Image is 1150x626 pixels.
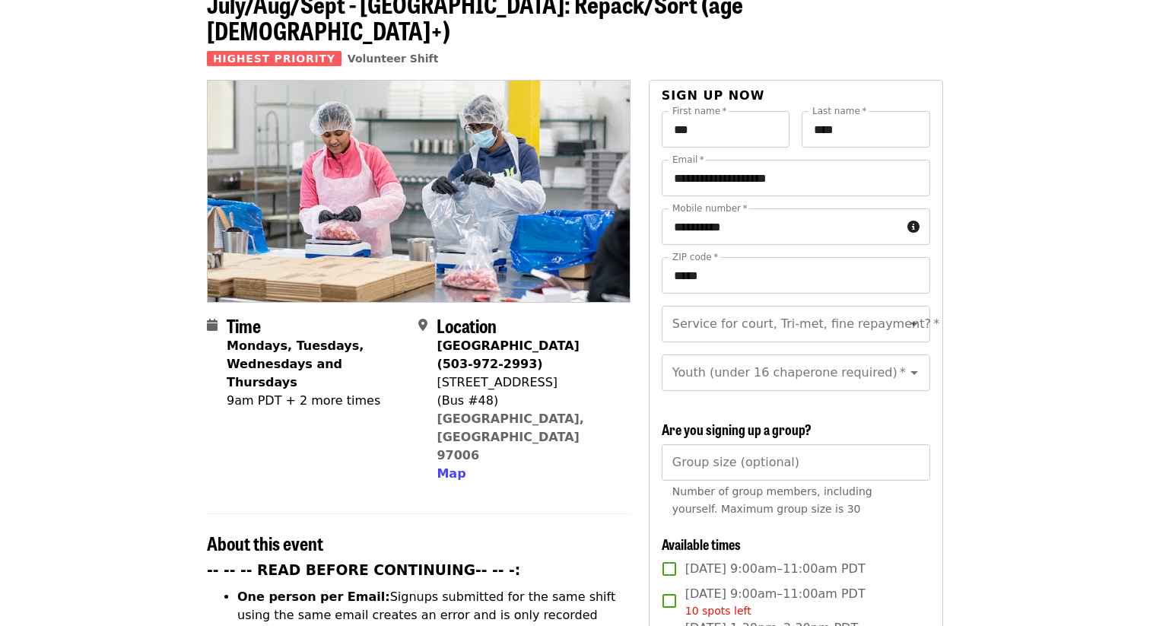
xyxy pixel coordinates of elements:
i: circle-info icon [907,220,920,234]
span: About this event [207,529,323,556]
span: Number of group members, including yourself. Maximum group size is 30 [672,485,872,515]
button: Open [904,362,925,383]
strong: One person per Email: [237,589,390,604]
div: [STREET_ADDRESS] [437,373,618,392]
label: First name [672,106,727,116]
button: Open [904,313,925,335]
span: Sign up now [662,88,765,103]
a: Volunteer Shift [348,52,439,65]
span: Highest Priority [207,51,342,66]
div: 9am PDT + 2 more times [227,392,406,410]
span: 10 spots left [685,605,751,617]
img: July/Aug/Sept - Beaverton: Repack/Sort (age 10+) organized by Oregon Food Bank [208,81,630,301]
button: Map [437,465,465,483]
input: First name [662,111,790,148]
label: Mobile number [672,204,747,213]
strong: Mondays, Tuesdays, Wednesdays and Thursdays [227,338,364,389]
input: Mobile number [662,208,901,245]
label: ZIP code [672,253,718,262]
strong: -- -- -- READ BEFORE CONTINUING-- -- -: [207,562,520,578]
input: Last name [802,111,930,148]
span: Time [227,312,261,338]
span: [DATE] 9:00am–11:00am PDT [685,560,866,578]
span: Map [437,466,465,481]
strong: [GEOGRAPHIC_DATA] (503-972-2993) [437,338,579,371]
label: Email [672,155,704,164]
input: [object Object] [662,444,930,481]
a: [GEOGRAPHIC_DATA], [GEOGRAPHIC_DATA] 97006 [437,412,584,462]
i: map-marker-alt icon [418,318,427,332]
span: Location [437,312,497,338]
span: [DATE] 9:00am–11:00am PDT [685,585,866,619]
input: ZIP code [662,257,930,294]
div: (Bus #48) [437,392,618,410]
input: Email [662,160,930,196]
span: Available times [662,534,741,554]
i: calendar icon [207,318,218,332]
label: Last name [812,106,866,116]
span: Are you signing up a group? [662,419,812,439]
